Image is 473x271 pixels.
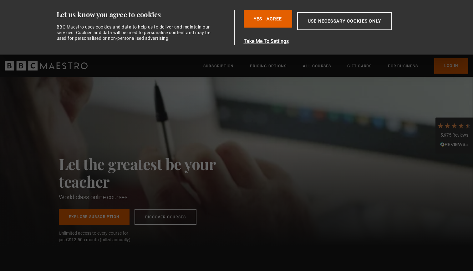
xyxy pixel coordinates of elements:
svg: BBC Maestro [5,61,88,70]
a: Gift Cards [347,63,372,69]
button: Yes I Agree [244,10,292,28]
a: Subscription [203,63,234,69]
a: Discover Courses [135,209,196,225]
div: Read All Reviews [437,141,471,149]
div: Let us know you agree to cookies [57,10,232,19]
div: 5,975 Reviews [437,132,471,138]
button: Take Me To Settings [244,38,421,45]
div: 4.7 Stars [437,122,471,129]
a: All Courses [303,63,331,69]
nav: Primary [203,58,468,74]
h2: Let the greatest be your teacher [59,155,243,190]
a: For business [388,63,418,69]
img: REVIEWS.io [440,142,468,147]
span: C$12.50 [66,237,83,242]
span: Unlimited access to every course for just a month (billed annually) [59,230,143,243]
div: BBC Maestro uses cookies and data to help us to deliver and maintain our services. Cookies and da... [57,24,214,41]
a: Pricing Options [250,63,287,69]
div: 5,975 ReviewsRead All Reviews [435,117,473,154]
h1: World-class online courses [59,193,243,201]
button: Use necessary cookies only [297,12,392,30]
a: Log In [434,58,468,74]
a: Explore Subscription [59,209,130,225]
